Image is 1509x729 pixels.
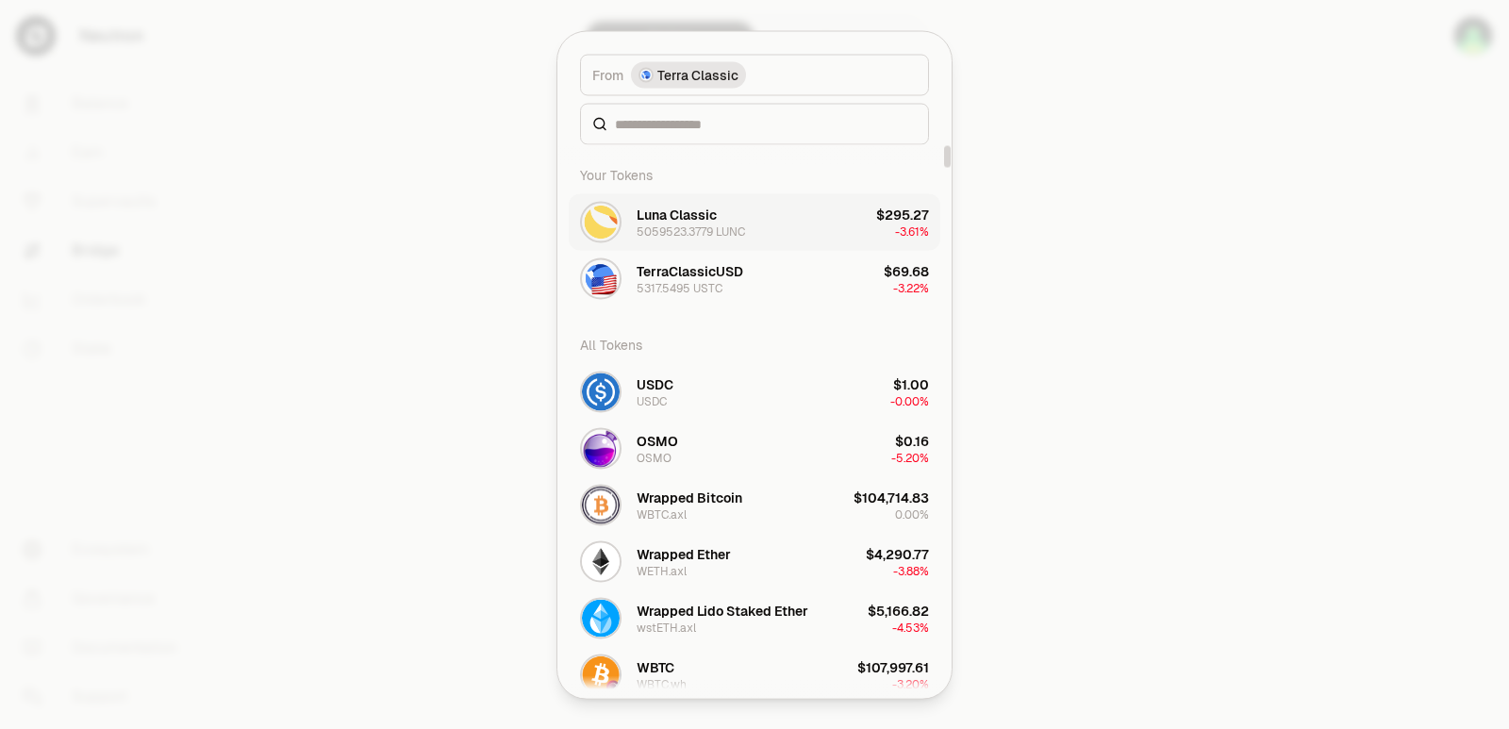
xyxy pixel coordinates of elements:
button: WBTC.wh LogoWBTCWBTC.wh$107,997.61-3.20% [569,646,940,703]
button: WBTC.axl LogoWrapped BitcoinWBTC.axl$104,714.830.00% [569,476,940,533]
img: USTC Logo [582,259,620,297]
span: From [592,65,623,84]
div: All Tokens [569,325,940,363]
span: Terra Classic [657,65,738,84]
img: OSMO Logo [582,429,620,467]
div: WBTC [637,657,674,676]
button: USTC LogoTerraClassicUSD5317.5495 USTC$69.68-3.22% [569,250,940,307]
div: WETH.axl [637,563,687,578]
div: TerraClassicUSD [637,261,743,280]
div: 5317.5495 USTC [637,280,722,295]
span: -5.20% [891,450,929,465]
div: wstETH.axl [637,620,696,635]
div: $107,997.61 [857,657,929,676]
img: USDC Logo [582,373,620,410]
img: WBTC.wh Logo [582,655,620,693]
div: Luna Classic [637,205,717,224]
span: -3.20% [892,676,929,691]
div: $5,166.82 [868,601,929,620]
img: LUNC Logo [582,203,620,240]
img: WETH.axl Logo [582,542,620,580]
div: $4,290.77 [866,544,929,563]
div: $1.00 [893,374,929,393]
div: $0.16 [895,431,929,450]
button: USDC LogoUSDCUSDC$1.00-0.00% [569,363,940,420]
div: Wrapped Ether [637,544,731,563]
div: USDC [637,374,673,393]
span: -3.61% [895,224,929,239]
button: FromTerra Classic LogoTerra Classic [580,54,929,95]
span: -4.53% [892,620,929,635]
img: WBTC.axl Logo [582,486,620,523]
span: -3.88% [893,563,929,578]
img: wstETH.axl Logo [582,599,620,637]
div: WBTC.wh [637,676,687,691]
div: 5059523.3779 LUNC [637,224,745,239]
span: -0.00% [890,393,929,408]
div: $295.27 [876,205,929,224]
div: Wrapped Lido Staked Ether [637,601,808,620]
div: $69.68 [884,261,929,280]
img: Terra Classic Logo [640,69,652,80]
button: OSMO LogoOSMOOSMO$0.16-5.20% [569,420,940,476]
div: Wrapped Bitcoin [637,488,742,506]
div: WBTC.axl [637,506,687,522]
div: OSMO [637,431,678,450]
button: LUNC LogoLuna Classic5059523.3779 LUNC$295.27-3.61% [569,193,940,250]
div: Your Tokens [569,156,940,193]
button: WETH.axl LogoWrapped EtherWETH.axl$4,290.77-3.88% [569,533,940,589]
button: wstETH.axl LogoWrapped Lido Staked EtherwstETH.axl$5,166.82-4.53% [569,589,940,646]
div: $104,714.83 [854,488,929,506]
div: OSMO [637,450,672,465]
span: 0.00% [895,506,929,522]
span: -3.22% [893,280,929,295]
div: USDC [637,393,667,408]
